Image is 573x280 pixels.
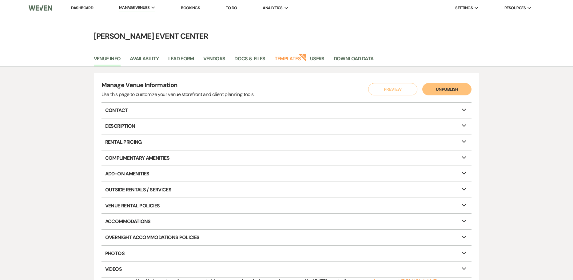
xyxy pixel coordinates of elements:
a: Availability [130,55,159,66]
p: Venue Rental Policies [101,198,472,214]
strong: New [298,53,307,62]
p: Overnight Accommodations Policies [101,230,472,245]
span: Settings [455,5,473,11]
h4: [PERSON_NAME] Event Center [65,31,508,42]
button: Preview [368,83,417,95]
a: Docs & Files [234,55,265,66]
span: Manage Venues [119,5,149,11]
div: Use this page to customize your venue storefront and client planning tools. [101,91,254,98]
button: Unpublish [422,83,472,95]
img: Weven Logo [29,2,52,14]
p: Rental Pricing [101,134,472,150]
span: Resources [504,5,526,11]
p: Complimentary Amenities [101,150,472,166]
a: Venue Info [94,55,121,66]
a: Lead Form [168,55,194,66]
span: Analytics [263,5,282,11]
p: Videos [101,262,472,277]
p: Add-On Amenities [101,166,472,182]
p: Outside Rentals / Services [101,182,472,198]
a: Download Data [334,55,374,66]
a: To Do [226,5,237,10]
a: Bookings [181,5,200,10]
a: Vendors [203,55,225,66]
a: Templates [275,55,301,66]
a: Users [310,55,324,66]
p: Contact [101,103,472,118]
p: Accommodations [101,214,472,229]
a: Preview [367,83,416,95]
p: Photos [101,246,472,261]
a: Dashboard [71,5,93,10]
h4: Manage Venue Information [101,81,254,91]
p: Description [101,118,472,134]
